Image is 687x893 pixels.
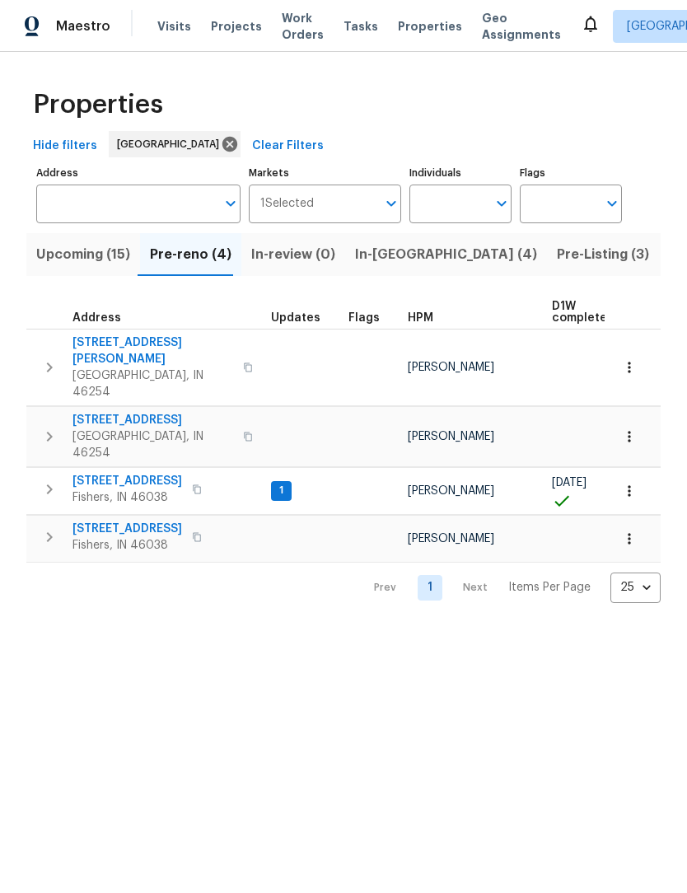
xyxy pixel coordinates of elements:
[211,18,262,35] span: Projects
[249,168,402,178] label: Markets
[252,136,324,157] span: Clear Filters
[72,334,233,367] span: [STREET_ADDRESS][PERSON_NAME]
[273,484,290,498] span: 1
[552,301,607,324] span: D1W complete
[72,428,233,461] span: [GEOGRAPHIC_DATA], IN 46254
[72,537,182,554] span: Fishers, IN 46038
[418,575,442,601] a: Goto page 1
[56,18,110,35] span: Maestro
[157,18,191,35] span: Visits
[72,412,233,428] span: [STREET_ADDRESS]
[72,521,182,537] span: [STREET_ADDRESS]
[219,192,242,215] button: Open
[72,367,233,400] span: [GEOGRAPHIC_DATA], IN 46254
[408,431,494,442] span: [PERSON_NAME]
[72,473,182,489] span: [STREET_ADDRESS]
[610,566,661,609] div: 25
[552,477,587,489] span: [DATE]
[251,243,335,266] span: In-review (0)
[348,312,380,324] span: Flags
[245,131,330,161] button: Clear Filters
[109,131,241,157] div: [GEOGRAPHIC_DATA]
[557,243,649,266] span: Pre-Listing (3)
[36,243,130,266] span: Upcoming (15)
[260,197,314,211] span: 1 Selected
[408,312,433,324] span: HPM
[36,168,241,178] label: Address
[343,21,378,32] span: Tasks
[271,312,320,324] span: Updates
[398,18,462,35] span: Properties
[482,10,561,43] span: Geo Assignments
[408,362,494,373] span: [PERSON_NAME]
[490,192,513,215] button: Open
[508,579,591,596] p: Items Per Page
[150,243,231,266] span: Pre-reno (4)
[380,192,403,215] button: Open
[72,312,121,324] span: Address
[358,573,661,603] nav: Pagination Navigation
[408,533,494,545] span: [PERSON_NAME]
[33,136,97,157] span: Hide filters
[355,243,537,266] span: In-[GEOGRAPHIC_DATA] (4)
[117,136,226,152] span: [GEOGRAPHIC_DATA]
[408,485,494,497] span: [PERSON_NAME]
[33,96,163,113] span: Properties
[409,168,512,178] label: Individuals
[282,10,324,43] span: Work Orders
[601,192,624,215] button: Open
[72,489,182,506] span: Fishers, IN 46038
[520,168,622,178] label: Flags
[26,131,104,161] button: Hide filters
